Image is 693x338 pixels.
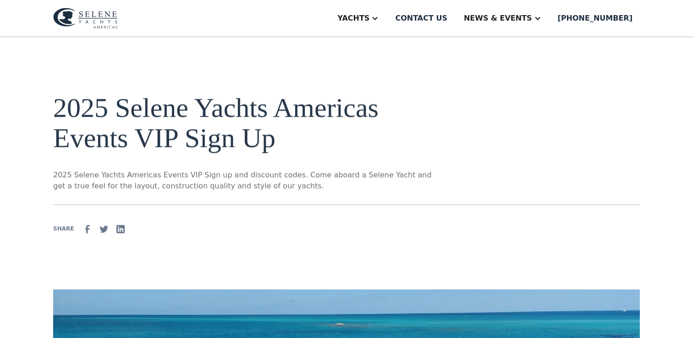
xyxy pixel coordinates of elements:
[99,224,110,234] img: Twitter
[53,225,74,233] div: SHARE
[115,224,126,234] img: Linkedin
[558,13,632,24] div: [PHONE_NUMBER]
[337,13,369,24] div: Yachts
[82,224,93,234] img: facebook
[464,13,532,24] div: News & EVENTS
[53,93,434,153] h1: 2025 Selene Yachts Americas Events VIP Sign Up
[53,8,118,29] img: logo
[53,169,434,191] p: 2025 Selene Yachts Americas Events VIP Sign up and discount codes. Come aboard a Selene Yacht and...
[395,13,447,24] div: Contact us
